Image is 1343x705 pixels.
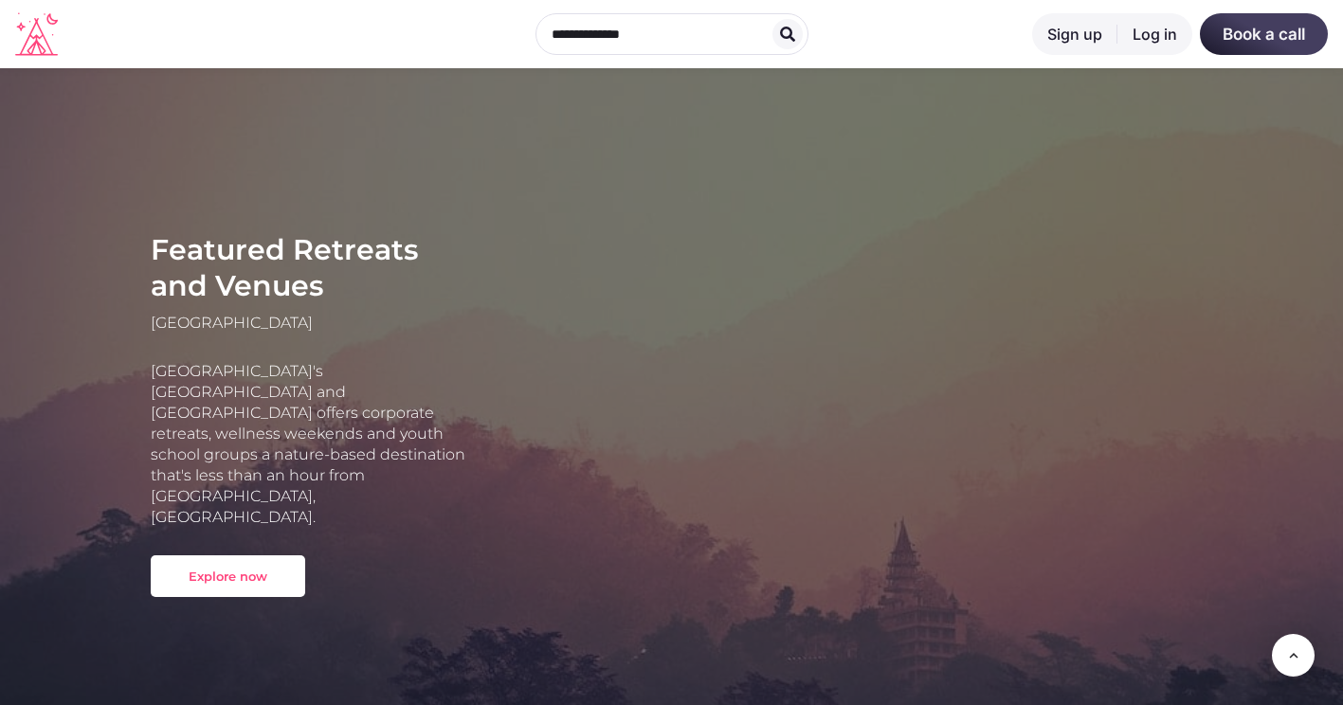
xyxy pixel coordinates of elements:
a: Book a call [1200,13,1328,55]
a: Sign up [1032,13,1117,55]
a: Log in [1117,13,1192,55]
a: Explore now [151,555,305,597]
span: Featured Retreats and Venues [151,232,418,303]
p: [GEOGRAPHIC_DATA]'s [GEOGRAPHIC_DATA] and [GEOGRAPHIC_DATA] offers corporate retreats, wellness w... [151,361,473,528]
p: [GEOGRAPHIC_DATA] [151,313,473,334]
